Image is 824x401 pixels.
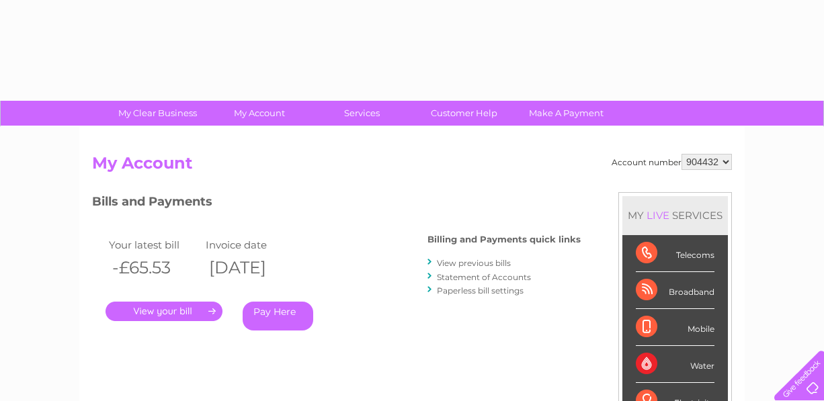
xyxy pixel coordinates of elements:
div: Water [636,346,714,383]
td: Your latest bill [106,236,202,254]
div: Mobile [636,309,714,346]
div: MY SERVICES [622,196,728,234]
a: Services [306,101,417,126]
div: Account number [612,154,732,170]
a: View previous bills [437,258,511,268]
h4: Billing and Payments quick links [427,234,581,244]
a: Statement of Accounts [437,272,531,282]
div: Broadband [636,272,714,309]
a: Pay Here [243,302,313,330]
div: Telecoms [636,235,714,272]
a: Paperless bill settings [437,285,524,296]
h2: My Account [92,154,732,179]
a: Customer Help [409,101,520,126]
th: -£65.53 [106,254,202,281]
h3: Bills and Payments [92,192,581,216]
a: . [106,302,222,321]
a: Make A Payment [511,101,622,126]
th: [DATE] [202,254,299,281]
div: LIVE [644,209,672,222]
a: My Clear Business [102,101,213,126]
td: Invoice date [202,236,299,254]
a: My Account [204,101,315,126]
